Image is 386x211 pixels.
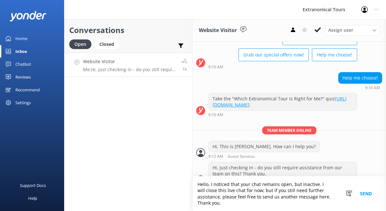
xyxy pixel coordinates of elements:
a: [URL][DOMAIN_NAME] [213,96,347,108]
div: Chatbot [15,58,31,71]
h4: Website Visitor [83,58,177,65]
span: Assign user [328,27,353,34]
div: Sep 05 2025 09:10am (UTC -07:00) America/Tijuana [208,64,357,69]
div: Open [69,39,91,49]
strong: 9:10 AM [365,86,380,90]
div: Recommend [15,83,40,96]
div: Reviews [15,71,31,83]
div: Inbox [15,45,27,58]
div: Sep 05 2025 09:10am (UTC -07:00) America/Tijuana [338,85,382,90]
strong: 9:12 AM [208,155,223,159]
strong: 9:10 AM [208,113,223,117]
a: Website VisitorMe:Hi, just checking in - do you still require assistance from our team on this? T... [64,53,192,77]
div: Home [15,32,27,45]
h2: Conversations [69,24,187,36]
span: Guest Services [228,155,255,159]
div: Hi, just checking in - do you still require assistance from our team on this? Thank you. [209,162,357,179]
div: Closed [95,39,119,49]
span: Sep 05 2025 09:22am (UTC -07:00) America/Tijuana [182,66,187,72]
p: Me: Hi, just checking in - do you still require assistance from our team on this? Thank you. [83,67,177,72]
a: Closed [95,40,122,47]
div: Sep 05 2025 09:10am (UTC -07:00) America/Tijuana [208,112,357,117]
div: Hi, This is [PERSON_NAME]. How can I help you? [209,141,320,152]
a: Open [69,40,95,47]
strong: 9:10 AM [208,65,223,69]
div: Sep 05 2025 09:12am (UTC -07:00) America/Tijuana [208,154,320,159]
textarea: Hello, I noticed that your chat remains open, but inactive. I will close this live chat for now; ... [192,176,386,211]
button: Send [354,176,378,211]
button: Help me choose! [312,48,357,61]
div: Support Docs [20,179,46,192]
h3: Website Visitor [199,26,237,35]
div: Help [28,192,37,205]
div: Take the "Which Extranomical Tour is Right for Me?" quiz . [209,93,357,110]
button: Grab our special offers now! [239,48,309,61]
div: Help me choose! [339,72,382,83]
img: yonder-white-logo.png [10,11,46,21]
div: Settings [15,96,31,109]
div: Assign User [325,25,380,35]
span: Team member online [262,126,316,134]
